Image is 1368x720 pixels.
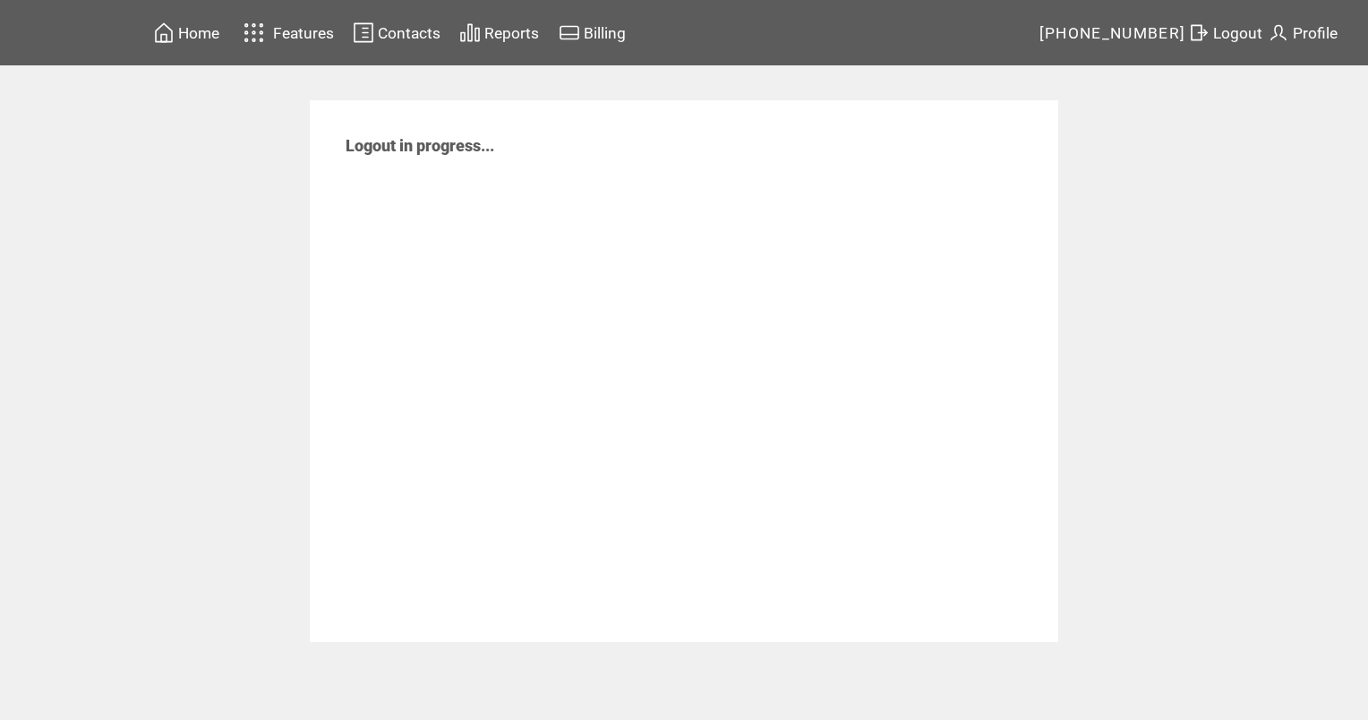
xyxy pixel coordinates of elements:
[346,136,494,155] span: Logout in progress...
[1213,24,1262,42] span: Logout
[556,19,628,47] a: Billing
[457,19,542,47] a: Reports
[178,24,219,42] span: Home
[1268,21,1289,44] img: profile.svg
[1185,19,1265,47] a: Logout
[1265,19,1340,47] a: Profile
[1039,24,1186,42] span: [PHONE_NUMBER]
[273,24,334,42] span: Features
[378,24,440,42] span: Contacts
[238,18,269,47] img: features.svg
[150,19,222,47] a: Home
[559,21,580,44] img: creidtcard.svg
[235,15,337,50] a: Features
[484,24,539,42] span: Reports
[1293,24,1338,42] span: Profile
[153,21,175,44] img: home.svg
[350,19,443,47] a: Contacts
[353,21,374,44] img: contacts.svg
[584,24,626,42] span: Billing
[1188,21,1210,44] img: exit.svg
[459,21,481,44] img: chart.svg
